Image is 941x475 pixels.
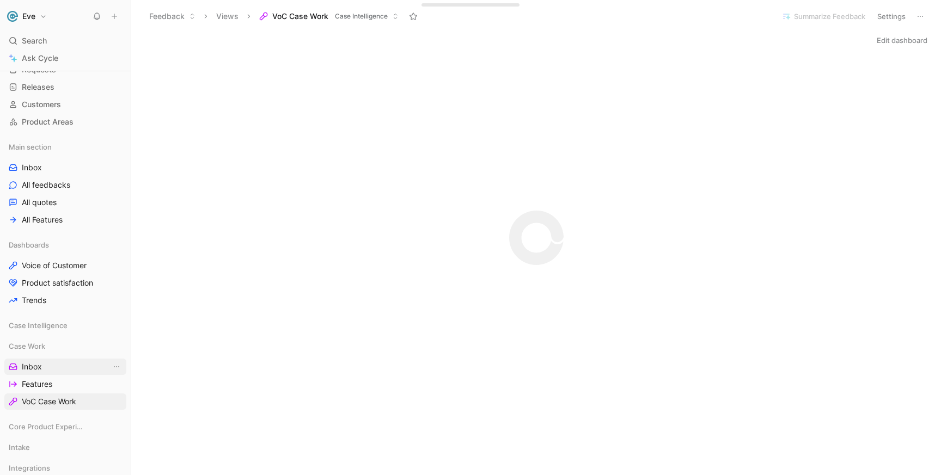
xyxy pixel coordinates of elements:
[144,8,200,24] button: Feedback
[22,295,46,306] span: Trends
[4,194,126,211] a: All quotes
[22,82,54,92] span: Releases
[4,338,126,410] div: Case WorkInboxView actionsFeaturesVoC Case Work
[4,96,126,113] a: Customers
[9,320,68,331] span: Case Intelligence
[272,11,328,22] span: VoC Case Work
[4,159,126,176] a: Inbox
[22,277,93,288] span: Product satisfaction
[9,141,52,152] span: Main section
[872,9,911,24] button: Settings
[335,11,388,22] span: Case Intelligence
[22,34,47,47] span: Search
[4,114,126,130] a: Product Areas
[4,79,126,95] a: Releases
[4,292,126,309] a: Trends
[22,11,35,21] h1: Eve
[22,52,58,65] span: Ask Cycle
[4,212,126,228] a: All Features
[22,197,57,208] span: All quotes
[9,421,83,432] span: Core Product Experience
[4,50,126,66] a: Ask Cycle
[4,177,126,193] a: All feedbacks
[22,162,42,173] span: Inbox
[9,442,30,453] span: Intake
[872,33,932,48] button: Edit dashboard
[22,214,63,225] span: All Features
[9,341,45,351] span: Case Work
[22,260,87,271] span: Voice of Customer
[4,237,126,309] div: DashboardsVoice of CustomerProduct satisfactionTrends
[22,99,61,110] span: Customers
[4,275,126,291] a: Product satisfaction
[211,8,243,24] button: Views
[4,317,126,334] div: Case Intelligence
[777,9,870,24] button: Summarize Feedback
[4,139,126,228] div: Main sectionInboxAll feedbacksAll quotesAll Features
[7,11,18,22] img: Eve
[4,257,126,274] a: Voice of Customer
[4,439,126,455] div: Intake
[4,139,126,155] div: Main section
[4,237,126,253] div: Dashboards
[22,116,74,127] span: Product Areas
[4,376,126,392] a: Features
[111,361,122,372] button: View actions
[4,418,126,438] div: Core Product Experience
[4,9,50,24] button: EveEve
[22,396,76,407] span: VoC Case Work
[9,239,49,250] span: Dashboards
[4,33,126,49] div: Search
[9,462,50,473] span: Integrations
[4,418,126,435] div: Core Product Experience
[22,361,42,372] span: Inbox
[4,338,126,354] div: Case Work
[254,8,404,24] button: VoC Case WorkCase Intelligence
[4,439,126,459] div: Intake
[4,359,126,375] a: InboxView actions
[4,317,126,337] div: Case Intelligence
[22,379,52,390] span: Features
[4,393,126,410] a: VoC Case Work
[22,180,70,190] span: All feedbacks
